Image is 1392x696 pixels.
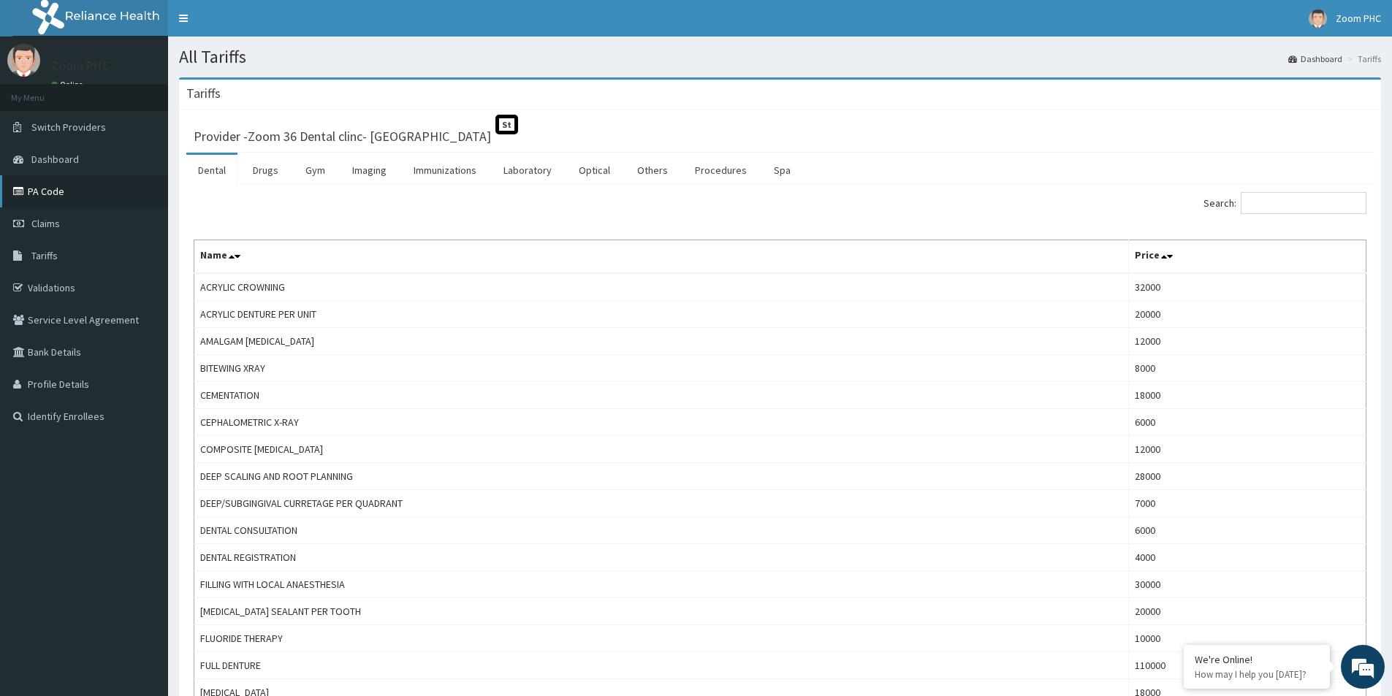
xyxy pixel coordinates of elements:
[762,155,802,186] a: Spa
[194,517,1129,544] td: DENTAL CONSULTATION
[194,571,1129,598] td: FILLING WITH LOCAL ANAESTHESIA
[683,155,758,186] a: Procedures
[1129,301,1366,328] td: 20000
[1129,240,1366,274] th: Price
[567,155,622,186] a: Optical
[194,355,1129,382] td: BITEWING XRAY
[1129,490,1366,517] td: 7000
[194,301,1129,328] td: ACRYLIC DENTURE PER UNIT
[1129,625,1366,652] td: 10000
[1309,9,1327,28] img: User Image
[194,273,1129,301] td: ACRYLIC CROWNING
[294,155,337,186] a: Gym
[179,47,1381,66] h1: All Tariffs
[1129,382,1366,409] td: 18000
[1195,668,1319,681] p: How may I help you today?
[194,544,1129,571] td: DENTAL REGISTRATION
[85,184,202,332] span: We're online!
[27,73,59,110] img: d_794563401_company_1708531726252_794563401
[51,59,110,72] p: Zoom PHC
[186,155,237,186] a: Dental
[1129,517,1366,544] td: 6000
[625,155,680,186] a: Others
[1336,12,1381,25] span: Zoom PHC
[7,399,278,450] textarea: Type your message and hit 'Enter'
[495,115,518,134] span: St
[1129,544,1366,571] td: 4000
[31,217,60,230] span: Claims
[1203,192,1366,214] label: Search:
[31,153,79,166] span: Dashboard
[1288,53,1342,65] a: Dashboard
[1129,273,1366,301] td: 32000
[194,652,1129,679] td: FULL DENTURE
[402,155,488,186] a: Immunizations
[1129,436,1366,463] td: 12000
[194,328,1129,355] td: AMALGAM [MEDICAL_DATA]
[341,155,398,186] a: Imaging
[31,249,58,262] span: Tariffs
[492,155,563,186] a: Laboratory
[7,44,40,77] img: User Image
[1129,598,1366,625] td: 20000
[1195,653,1319,666] div: We're Online!
[194,382,1129,409] td: CEMENTATION
[1129,355,1366,382] td: 8000
[240,7,275,42] div: Minimize live chat window
[1129,571,1366,598] td: 30000
[194,463,1129,490] td: DEEP SCALING AND ROOT PLANNING
[186,87,221,100] h3: Tariffs
[76,82,246,101] div: Chat with us now
[1129,463,1366,490] td: 28000
[194,436,1129,463] td: COMPOSITE [MEDICAL_DATA]
[194,240,1129,274] th: Name
[1129,328,1366,355] td: 12000
[1129,652,1366,679] td: 110000
[194,598,1129,625] td: [MEDICAL_DATA] SEALANT PER TOOTH
[194,490,1129,517] td: DEEP/SUBGINGIVAL CURRETAGE PER QUADRANT
[1344,53,1381,65] li: Tariffs
[194,409,1129,436] td: CEPHALOMETRIC X-RAY
[194,130,491,143] h3: Provider - Zoom 36 Dental clinc- [GEOGRAPHIC_DATA]
[241,155,290,186] a: Drugs
[51,80,86,90] a: Online
[31,121,106,134] span: Switch Providers
[1241,192,1366,214] input: Search:
[194,625,1129,652] td: FLUORIDE THERAPY
[1129,409,1366,436] td: 6000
